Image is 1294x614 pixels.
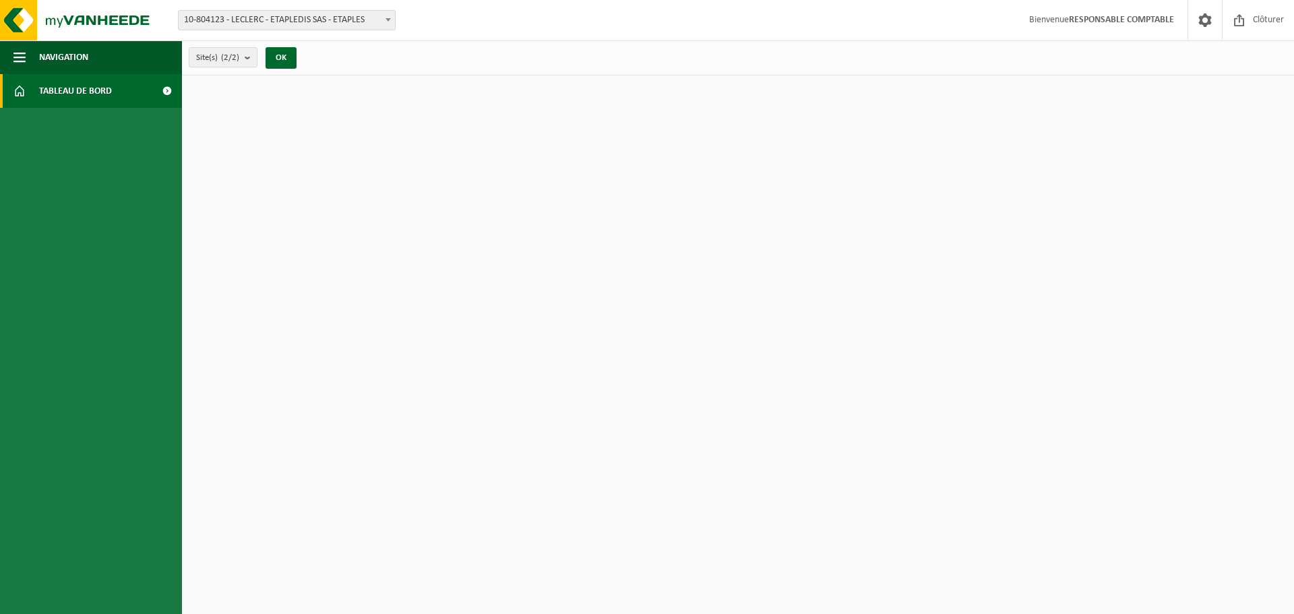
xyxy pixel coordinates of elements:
span: 10-804123 - LECLERC - ETAPLEDIS SAS - ETAPLES [178,10,396,30]
count: (2/2) [221,53,239,62]
span: Tableau de bord [39,74,112,108]
span: Site(s) [196,48,239,68]
span: Navigation [39,40,88,74]
strong: RESPONSABLE COMPTABLE [1069,15,1174,25]
button: Site(s)(2/2) [189,47,257,67]
span: 10-804123 - LECLERC - ETAPLEDIS SAS - ETAPLES [179,11,395,30]
button: OK [266,47,297,69]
